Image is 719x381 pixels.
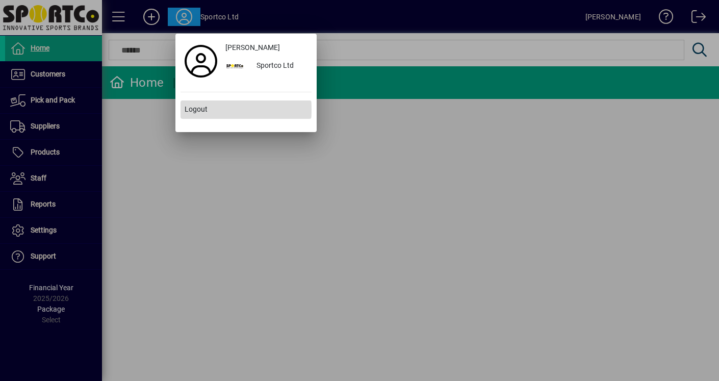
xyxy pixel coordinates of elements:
button: Sportco Ltd [221,57,312,75]
a: [PERSON_NAME] [221,39,312,57]
span: Logout [185,104,208,115]
span: [PERSON_NAME] [225,42,280,53]
button: Logout [181,100,312,119]
div: Sportco Ltd [248,57,312,75]
a: Profile [181,52,221,70]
